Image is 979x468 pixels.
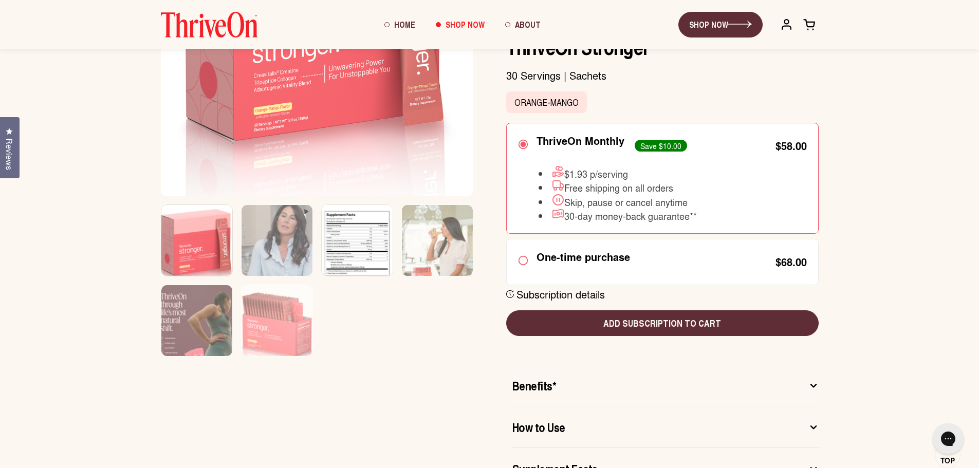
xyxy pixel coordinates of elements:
[506,91,587,113] label: Orange-Mango
[537,251,630,263] div: One-time purchase
[537,134,624,146] div: ThriveOn Monthly
[678,12,763,38] a: SHOP NOW
[3,138,16,170] span: Reviews
[506,68,819,82] p: 30 Servings | Sachets
[928,420,969,458] iframe: Gorgias live chat messenger
[394,18,415,30] span: Home
[512,419,565,435] span: How to Use
[635,140,687,151] div: Save $10.00
[940,456,955,465] span: Top
[242,285,312,370] img: Box of ThriveOn Stronger supplement packets on a white background
[512,406,819,447] button: How to Use
[374,11,426,39] a: Home
[539,208,697,222] li: 30-day money-back guarantee**
[426,11,495,39] a: Shop Now
[775,140,807,151] div: $58.00
[446,18,485,30] span: Shop Now
[539,165,697,179] li: $1.93 p/serving
[506,34,819,59] h1: ThriveOn Stronger
[515,18,541,30] span: About
[512,365,819,406] button: Benefits*
[495,11,551,39] a: About
[539,179,697,194] li: Free shipping on all orders
[539,193,697,208] li: Skip, pause or cancel anytime
[506,310,819,336] button: Add subscription to cart
[516,288,605,301] div: Subscription details
[514,316,810,330] span: Add subscription to cart
[512,377,557,394] span: Benefits*
[161,205,232,290] img: Box of ThriveOn Stronger supplement with a pink design on a white background
[775,257,807,267] div: $68.00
